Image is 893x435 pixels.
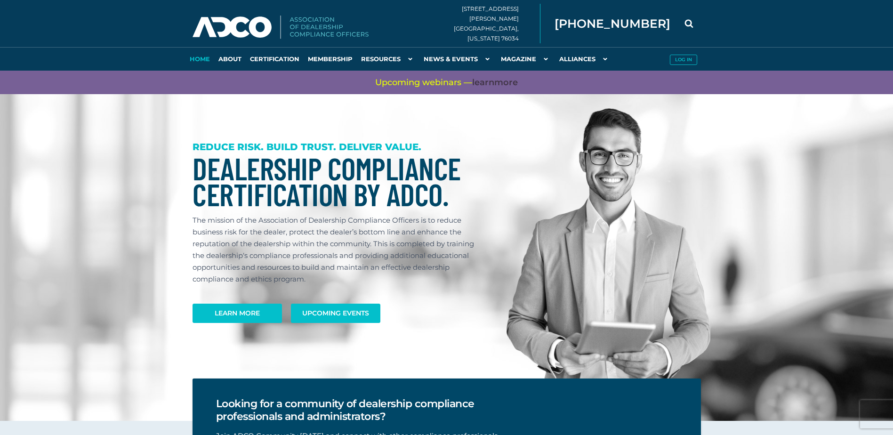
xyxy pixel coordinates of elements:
img: Dealership Compliance Professional [507,108,710,397]
a: Certification [246,47,304,71]
button: Log in [670,55,697,65]
h1: Dealership Compliance Certification by ADCO. [193,155,483,207]
span: Upcoming webinars — [375,77,518,89]
a: Resources [357,47,419,71]
a: Alliances [555,47,614,71]
a: Home [185,47,214,71]
a: About [214,47,246,71]
a: Learn More [193,304,282,323]
p: The mission of the Association of Dealership Compliance Officers is to reduce business risk for t... [193,214,483,285]
a: News & Events [419,47,497,71]
span: [PHONE_NUMBER] [555,18,670,30]
a: Upcoming Events [291,304,380,323]
a: learnmore [472,77,518,89]
a: Log in [666,47,701,71]
span: learn [472,77,494,88]
h3: REDUCE RISK. BUILD TRUST. DELIVER VALUE. [193,141,483,153]
img: Association of Dealership Compliance Officers logo [193,16,369,39]
div: [STREET_ADDRESS][PERSON_NAME] [GEOGRAPHIC_DATA], [US_STATE] 76034 [454,4,540,43]
a: Magazine [497,47,555,71]
a: Membership [304,47,357,71]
